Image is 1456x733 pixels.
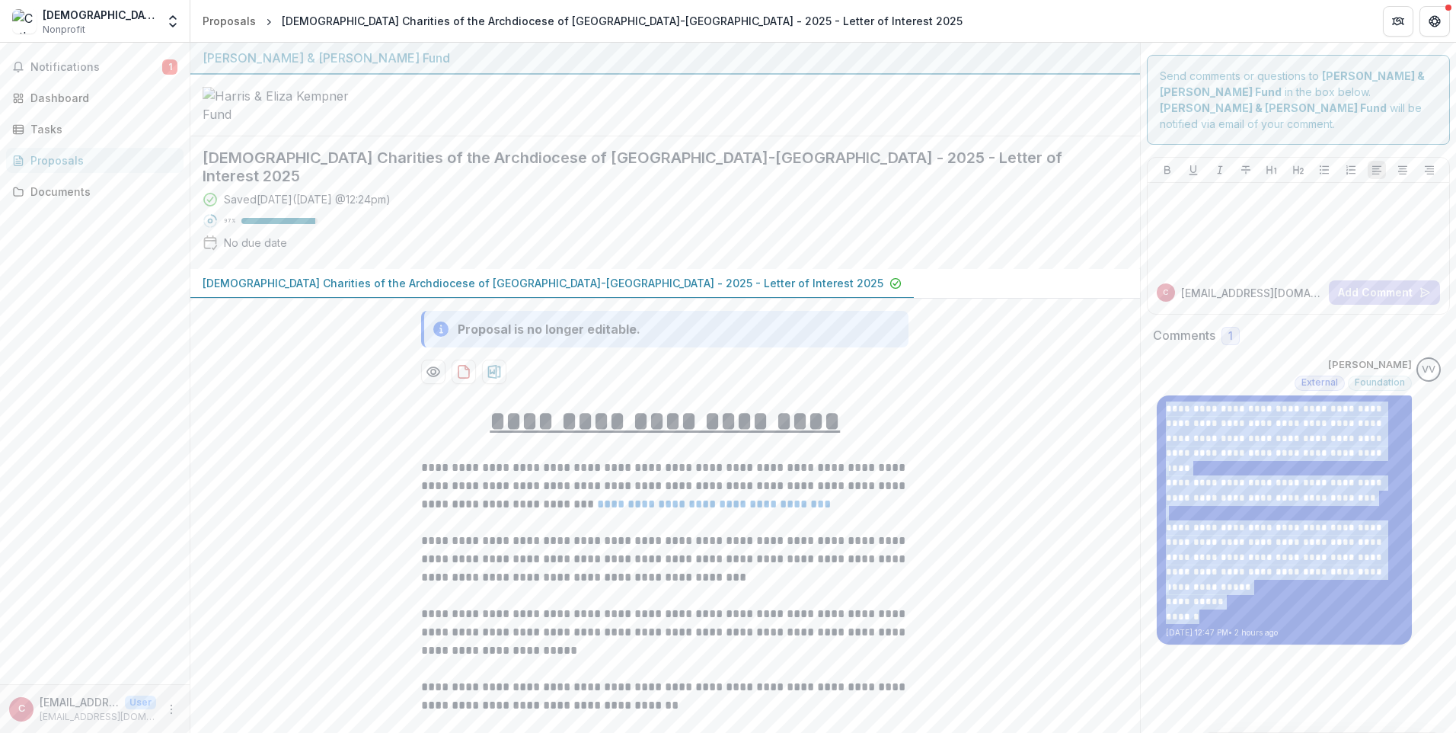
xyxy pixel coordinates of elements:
p: [EMAIL_ADDRESS][DOMAIN_NAME] [40,694,119,710]
button: Partners [1383,6,1413,37]
button: Heading 1 [1263,161,1281,179]
button: Bold [1158,161,1177,179]
span: External [1301,377,1338,388]
p: [DATE] 12:47 PM • 2 hours ago [1166,627,1403,639]
button: Italicize [1211,161,1229,179]
div: Proposal is no longer editable. [458,320,640,338]
button: Align Right [1420,161,1438,179]
span: Foundation [1355,377,1405,388]
button: Preview b296832c-91be-45c6-b817-bffee5261a01-0.pdf [421,360,445,384]
img: Catholic Charities of the Archdiocese of Galveston-Houston [12,9,37,34]
strong: [PERSON_NAME] & [PERSON_NAME] Fund [1160,101,1387,114]
div: Tasks [30,121,171,137]
button: Notifications1 [6,55,184,79]
div: Send comments or questions to in the box below. will be notified via email of your comment. [1147,55,1451,145]
button: Open entity switcher [162,6,184,37]
a: Tasks [6,117,184,142]
h2: Comments [1153,328,1215,343]
div: Saved [DATE] ( [DATE] @ 12:24pm ) [224,191,391,207]
div: Vivian Victoria [1422,365,1435,375]
a: Documents [6,179,184,204]
button: Strike [1237,161,1255,179]
div: Documents [30,184,171,200]
p: [EMAIL_ADDRESS][DOMAIN_NAME] [1181,285,1323,301]
a: Proposals [6,148,184,173]
span: 1 [1228,330,1233,343]
div: clorensen@catholiccharities.org [1163,289,1168,296]
p: 97 % [224,216,235,226]
button: download-proposal [452,360,476,384]
button: Ordered List [1342,161,1360,179]
button: Bullet List [1315,161,1333,179]
a: Proposals [196,10,262,32]
p: [EMAIL_ADDRESS][DOMAIN_NAME] [40,710,156,724]
p: User [125,696,156,709]
div: [DEMOGRAPHIC_DATA] Charities of the Archdiocese of [GEOGRAPHIC_DATA]-[GEOGRAPHIC_DATA] [43,7,156,23]
img: Harris & Eliza Kempner Fund [203,87,355,123]
div: No due date [224,235,287,251]
div: [PERSON_NAME] & [PERSON_NAME] Fund [203,49,1128,67]
p: [PERSON_NAME] [1328,357,1412,373]
h2: [DEMOGRAPHIC_DATA] Charities of the Archdiocese of [GEOGRAPHIC_DATA]-[GEOGRAPHIC_DATA] - 2025 - L... [203,149,1103,185]
span: Nonprofit [43,23,85,37]
button: Underline [1184,161,1202,179]
div: Proposals [30,152,171,168]
div: [DEMOGRAPHIC_DATA] Charities of the Archdiocese of [GEOGRAPHIC_DATA]-[GEOGRAPHIC_DATA] - 2025 - L... [282,13,963,29]
nav: breadcrumb [196,10,969,32]
div: clorensen@catholiccharities.org [18,704,25,714]
button: More [162,700,180,719]
button: Align Left [1368,161,1386,179]
button: download-proposal [482,360,506,384]
span: 1 [162,59,177,75]
span: Notifications [30,61,162,74]
div: Dashboard [30,90,171,106]
button: Get Help [1419,6,1450,37]
div: Proposals [203,13,256,29]
a: Dashboard [6,85,184,110]
button: Align Center [1394,161,1412,179]
button: Heading 2 [1289,161,1308,179]
p: [DEMOGRAPHIC_DATA] Charities of the Archdiocese of [GEOGRAPHIC_DATA]-[GEOGRAPHIC_DATA] - 2025 - L... [203,275,883,291]
button: Add Comment [1329,280,1440,305]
